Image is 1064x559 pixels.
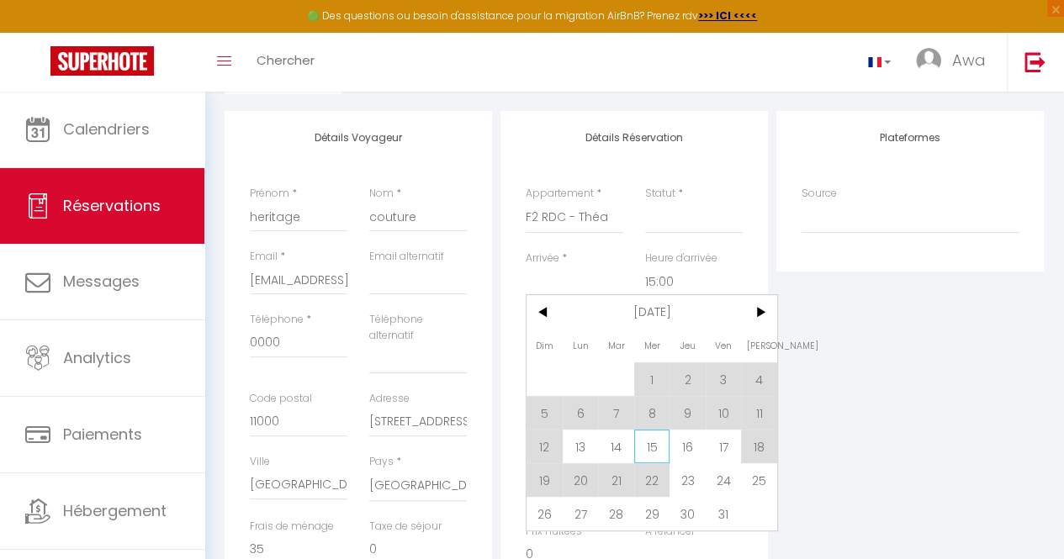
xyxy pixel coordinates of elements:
span: Messages [63,271,140,292]
span: Analytics [63,347,131,368]
label: Taxe de séjour [369,519,442,535]
label: Ville [250,454,270,470]
img: logout [1024,51,1045,72]
span: [DATE] [563,295,742,329]
span: Awa [952,50,986,71]
span: 25 [741,463,777,497]
span: 13 [563,430,599,463]
img: ... [916,48,941,73]
label: Email alternatif [369,249,444,265]
label: Code postal [250,391,312,407]
span: Réservations [63,195,161,216]
span: Lun [563,329,599,362]
span: 7 [598,396,634,430]
span: 23 [670,463,706,497]
label: A relancer [645,524,695,540]
span: Calendriers [63,119,150,140]
span: 12 [527,430,563,463]
span: > [741,295,777,329]
span: 14 [598,430,634,463]
label: Nom [369,186,394,202]
span: 20 [563,463,599,497]
span: Dim [527,329,563,362]
span: 28 [598,497,634,530]
span: 11 [741,396,777,430]
label: Prénom [250,186,289,202]
span: [PERSON_NAME] [741,329,777,362]
label: Source [802,186,837,202]
span: < [527,295,563,329]
span: Ven [706,329,742,362]
span: 3 [706,362,742,396]
label: Téléphone [250,312,304,328]
span: 19 [527,463,563,497]
a: ... Awa [903,33,1007,92]
label: Statut [645,186,675,202]
span: 31 [706,497,742,530]
span: 10 [706,396,742,430]
label: Appartement [526,186,594,202]
label: Heure d'arrivée [645,250,717,266]
span: 16 [670,430,706,463]
span: Jeu [670,329,706,362]
span: 15 [634,430,670,463]
label: Frais de ménage [250,519,334,535]
span: 5 [527,396,563,430]
label: Adresse [369,391,410,407]
span: 18 [741,430,777,463]
span: 6 [563,396,599,430]
h4: Détails Voyageur [250,132,467,144]
span: 8 [634,396,670,430]
span: Mer [634,329,670,362]
label: Arrivée [526,250,559,266]
img: Super Booking [50,46,154,76]
h4: Détails Réservation [526,132,743,144]
span: 30 [670,497,706,530]
span: 21 [598,463,634,497]
span: Mar [598,329,634,362]
span: Hébergement [63,500,167,521]
label: Email [250,249,278,265]
span: 9 [670,396,706,430]
label: Téléphone alternatif [369,312,467,344]
span: 26 [527,497,563,530]
label: Prix nuitées [526,524,582,540]
label: Pays [369,454,394,470]
span: 1 [634,362,670,396]
span: 4 [741,362,777,396]
span: 17 [706,430,742,463]
span: 27 [563,497,599,530]
span: Chercher [257,51,315,69]
span: 2 [670,362,706,396]
span: 22 [634,463,670,497]
a: >>> ICI <<<< [698,8,757,23]
span: 29 [634,497,670,530]
h4: Plateformes [802,132,1019,144]
a: Chercher [244,33,327,92]
span: Paiements [63,424,142,445]
span: 24 [706,463,742,497]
